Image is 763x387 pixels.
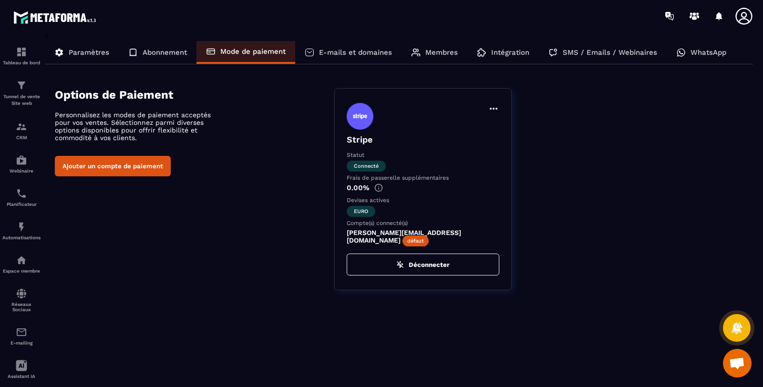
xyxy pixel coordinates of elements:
img: zap-off.84e09383.svg [396,261,404,268]
img: social-network [16,288,27,299]
p: WhatsApp [691,48,726,57]
p: Tunnel de vente Site web [2,93,41,107]
p: [PERSON_NAME][EMAIL_ADDRESS][DOMAIN_NAME] [347,229,499,244]
p: Devises actives [347,197,499,204]
span: euro [347,206,375,217]
img: email [16,326,27,338]
p: E-mailing [2,340,41,346]
img: logo [13,9,99,26]
a: schedulerschedulerPlanificateur [2,181,41,214]
a: automationsautomationsWebinaire [2,147,41,181]
span: Connecté [347,161,386,172]
p: Stripe [347,134,499,144]
span: défaut [402,235,429,246]
a: automationsautomationsEspace membre [2,247,41,281]
p: Assistant IA [2,374,41,379]
img: automations [16,255,27,266]
p: Webinaire [2,168,41,173]
p: Intégration [491,48,529,57]
a: formationformationCRM [2,114,41,147]
img: formation [16,80,27,91]
p: Mode de paiement [220,47,286,56]
img: stripe.9bed737a.svg [347,103,373,130]
p: Compte(s) connecté(s) [347,220,499,226]
p: Planificateur [2,202,41,207]
img: automations [16,154,27,166]
p: Tableau de bord [2,60,41,65]
div: > [45,32,753,305]
p: Statut [347,152,499,158]
p: Paramètres [69,48,109,57]
img: automations [16,221,27,233]
img: info-gr.5499bf25.svg [374,183,383,192]
h4: Options de Paiement [55,88,334,102]
p: Frais de passerelle supplémentaires [347,174,499,181]
a: automationsautomationsAutomatisations [2,214,41,247]
img: scheduler [16,188,27,199]
a: formationformationTunnel de vente Site web [2,72,41,114]
p: E-mails et domaines [319,48,392,57]
p: Membres [425,48,458,57]
img: formation [16,46,27,58]
a: Assistant IA [2,353,41,386]
a: social-networksocial-networkRéseaux Sociaux [2,281,41,319]
p: Réseaux Sociaux [2,302,41,312]
div: Ouvrir le chat [723,349,752,377]
img: formation [16,121,27,132]
p: 0.00% [347,183,499,192]
a: formationformationTableau de bord [2,39,41,72]
button: Déconnecter [347,254,499,275]
button: Ajouter un compte de paiement [55,156,171,176]
p: Automatisations [2,235,41,240]
a: emailemailE-mailing [2,319,41,353]
p: Abonnement [143,48,187,57]
p: CRM [2,135,41,140]
p: Personnalisez les modes de paiement acceptés pour vos ventes. Sélectionnez parmi diverses options... [55,111,222,142]
p: SMS / Emails / Webinaires [563,48,657,57]
p: Espace membre [2,268,41,274]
